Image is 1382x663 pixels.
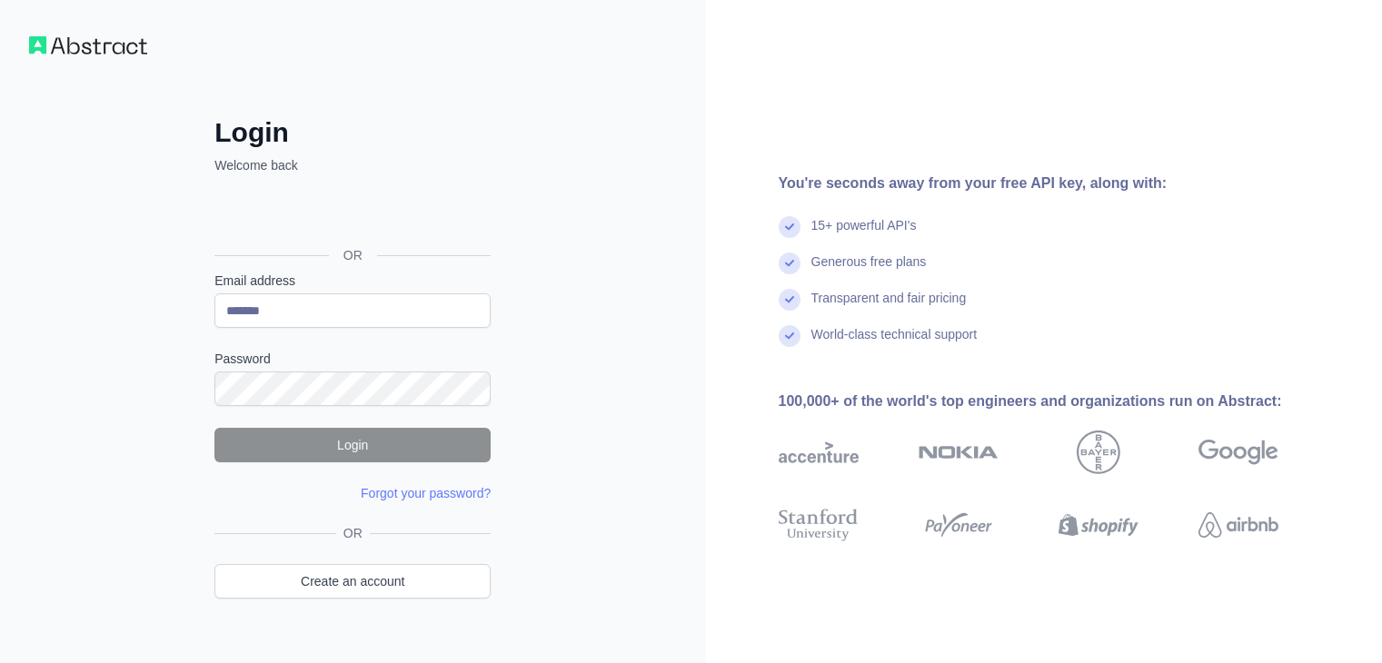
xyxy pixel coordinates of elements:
[214,350,491,368] label: Password
[205,194,496,234] iframe: Sign in with Google Button
[779,430,859,474] img: accenture
[1077,430,1120,474] img: bayer
[779,325,800,347] img: check mark
[779,391,1337,412] div: 100,000+ of the world's top engineers and organizations run on Abstract:
[779,252,800,274] img: check mark
[214,564,491,599] a: Create an account
[811,325,978,361] div: World-class technical support
[329,246,377,264] span: OR
[779,173,1337,194] div: You're seconds away from your free API key, along with:
[214,116,491,149] h2: Login
[779,289,800,311] img: check mark
[336,524,370,542] span: OR
[29,36,147,54] img: Workflow
[811,289,967,325] div: Transparent and fair pricing
[811,252,927,289] div: Generous free plans
[1059,505,1138,545] img: shopify
[919,505,999,545] img: payoneer
[811,216,917,252] div: 15+ powerful API's
[779,216,800,238] img: check mark
[214,272,491,290] label: Email address
[361,486,491,500] a: Forgot your password?
[919,430,999,474] img: nokia
[1198,505,1278,545] img: airbnb
[779,505,859,545] img: stanford university
[1198,430,1278,474] img: google
[214,428,491,462] button: Login
[214,156,491,174] p: Welcome back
